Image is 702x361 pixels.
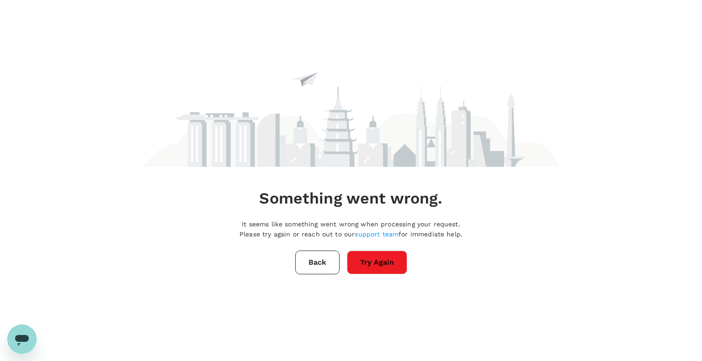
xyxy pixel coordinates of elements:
iframe: Button to launch messaging window [7,324,37,354]
img: maintenance [143,31,559,167]
button: Try Again [347,251,407,274]
h4: Something went wrong. [259,189,442,208]
button: Back [295,251,340,274]
a: support team [355,230,399,238]
p: It seems like something went wrong when processing your request. Please try again or reach out to... [239,219,463,240]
